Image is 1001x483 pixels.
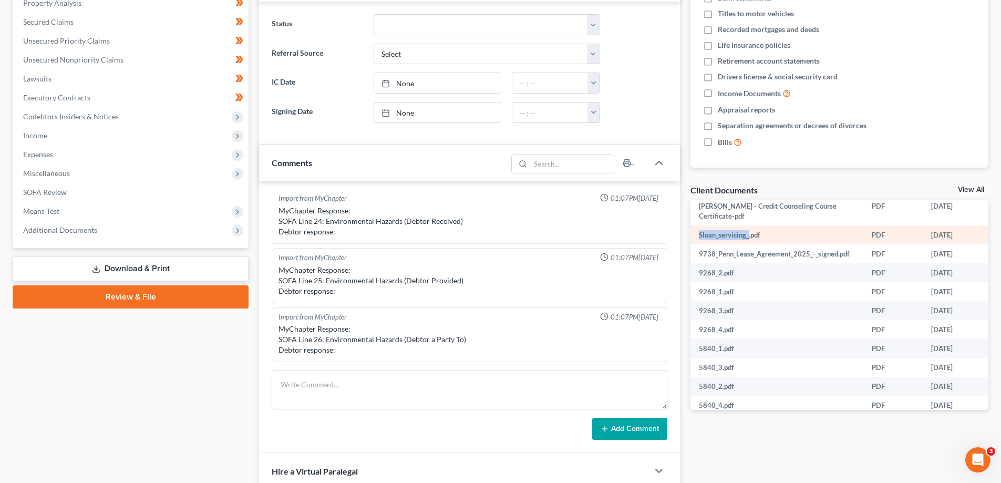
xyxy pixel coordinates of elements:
td: 9268_1.pdf [690,282,863,301]
td: Sloan_servicing_.pdf [690,225,863,244]
a: View All [958,186,984,193]
span: 01:07PM[DATE] [611,193,658,203]
span: Expenses [23,150,53,159]
td: 9738_Penn_Lease_Agreement_2025_-_signed.pdf [690,244,863,263]
span: Life insurance policies [718,40,790,50]
td: 5840_2.pdf [690,377,863,396]
td: PDF [863,282,923,301]
td: 5840_4.pdf [690,396,863,415]
span: Lawsuits [23,74,51,83]
td: [DATE] [923,263,987,282]
a: Lawsuits [15,69,249,88]
span: Drivers license & social security card [718,71,838,82]
a: Secured Claims [15,13,249,32]
div: MyChapter Response: SOFA Line 25: Environmental Hazards (Debtor Provided) Debtor response: [278,265,661,296]
td: PDF [863,225,923,244]
span: Retirement account statements [718,56,820,66]
div: Import from MyChapter [278,312,347,322]
td: [DATE] [923,358,987,377]
td: [DATE] [923,282,987,301]
button: Add Comment [592,418,667,440]
input: -- : -- [512,102,588,122]
span: Bills [718,137,732,148]
td: [DATE] [923,339,987,358]
td: PDF [863,197,923,225]
a: Unsecured Priority Claims [15,32,249,50]
td: PDF [863,263,923,282]
label: Signing Date [266,102,368,123]
td: [DATE] [923,377,987,396]
a: SOFA Review [15,183,249,202]
td: PDF [863,244,923,263]
td: [PERSON_NAME] - Credit Counseling Course Certificate-pdf [690,197,863,225]
label: Status [266,14,368,35]
span: Codebtors Insiders & Notices [23,112,119,121]
span: Titles to motor vehicles [718,8,794,19]
div: Import from MyChapter [278,193,347,203]
div: MyChapter Response: SOFA Line 24: Environmental Hazards (Debtor Received) Debtor response: [278,205,661,237]
span: Unsecured Priority Claims [23,36,110,45]
span: Income Documents [718,88,781,99]
div: Client Documents [690,184,758,196]
span: Hire a Virtual Paralegal [272,466,358,476]
span: Secured Claims [23,17,74,26]
a: Executory Contracts [15,88,249,107]
div: MyChapter Response: SOFA Line 26: Environmental Hazards (Debtor a Party To) Debtor response: [278,324,661,355]
span: SOFA Review [23,188,67,197]
span: Executory Contracts [23,93,90,102]
span: 3 [987,447,995,456]
td: PDF [863,377,923,396]
td: PDF [863,301,923,320]
td: PDF [863,396,923,415]
td: 9268_4.pdf [690,320,863,339]
span: Appraisal reports [718,105,775,115]
a: Download & Print [13,256,249,281]
td: PDF [863,339,923,358]
td: [DATE] [923,396,987,415]
input: -- : -- [512,73,588,93]
a: Unsecured Nonpriority Claims [15,50,249,69]
td: [DATE] [923,244,987,263]
a: None [374,102,501,122]
td: [DATE] [923,197,987,225]
span: 01:07PM[DATE] [611,253,658,263]
td: 5840_1.pdf [690,339,863,358]
span: Separation agreements or decrees of divorces [718,120,866,131]
td: [DATE] [923,320,987,339]
div: Import from MyChapter [278,253,347,263]
iframe: Intercom live chat [965,447,990,472]
td: PDF [863,320,923,339]
a: None [374,73,501,93]
td: 9268_2.pdf [690,263,863,282]
td: 9268_3.pdf [690,301,863,320]
td: PDF [863,358,923,377]
label: IC Date [266,73,368,94]
td: 5840_3.pdf [690,358,863,377]
span: Additional Documents [23,225,97,234]
span: Recorded mortgages and deeds [718,24,819,35]
label: Referral Source [266,44,368,65]
input: Search... [531,155,614,173]
a: Review & File [13,285,249,309]
span: Unsecured Nonpriority Claims [23,55,123,64]
span: Income [23,131,47,140]
span: Miscellaneous [23,169,70,178]
span: Means Test [23,207,59,215]
span: Comments [272,158,312,168]
td: [DATE] [923,225,987,244]
span: 01:07PM[DATE] [611,312,658,322]
td: [DATE] [923,301,987,320]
